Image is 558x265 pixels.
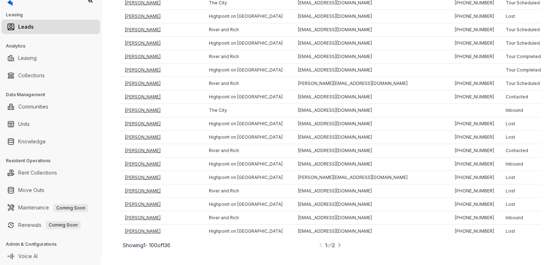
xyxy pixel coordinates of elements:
td: [PHONE_NUMBER] [449,225,500,238]
img: RightArrowIcon [337,241,342,249]
td: [PERSON_NAME] [119,211,203,225]
td: Highpoint on [GEOGRAPHIC_DATA] [203,158,292,171]
a: RenewalsComing Soon [18,218,81,232]
td: [PHONE_NUMBER] [449,10,500,23]
td: [EMAIL_ADDRESS][DOMAIN_NAME] [292,117,449,131]
td: [PERSON_NAME] [119,64,203,77]
a: Rent Collections [18,166,57,180]
td: [PHONE_NUMBER] [449,23,500,37]
td: [EMAIL_ADDRESS][DOMAIN_NAME] [292,225,449,238]
td: Highpoint on [GEOGRAPHIC_DATA] [203,131,292,144]
a: Leads [18,20,34,34]
td: [PHONE_NUMBER] [449,211,500,225]
td: Highpoint on [GEOGRAPHIC_DATA] [203,37,292,50]
td: [PERSON_NAME] [119,10,203,23]
td: [EMAIL_ADDRESS][DOMAIN_NAME] [292,184,449,198]
li: Units [1,117,100,131]
td: River and Rich [203,77,292,90]
td: The City [203,104,292,117]
span: of [327,242,332,248]
td: [PHONE_NUMBER] [449,198,500,211]
td: Highpoint on [GEOGRAPHIC_DATA] [203,171,292,184]
td: River and Rich [203,50,292,64]
td: [PERSON_NAME] [119,225,203,238]
li: Renewals [1,218,100,232]
td: [PHONE_NUMBER] [449,171,500,184]
li: Move Outs [1,183,100,197]
div: Showing 1 - 100 of 136 [123,241,318,249]
td: [EMAIL_ADDRESS][DOMAIN_NAME] [292,104,449,117]
td: [EMAIL_ADDRESS][DOMAIN_NAME] [292,64,449,77]
td: River and Rich [203,144,292,158]
td: Highpoint on [GEOGRAPHIC_DATA] [203,90,292,104]
td: [PHONE_NUMBER] [449,90,500,104]
td: [PHONE_NUMBER] [449,144,500,158]
td: [PERSON_NAME] [119,171,203,184]
li: Collections [1,68,100,83]
td: [PERSON_NAME] [119,117,203,131]
td: [PHONE_NUMBER] [449,131,500,144]
td: Highpoint on [GEOGRAPHIC_DATA] [203,10,292,23]
td: [PERSON_NAME] [119,37,203,50]
h3: Admin & Configurations [6,241,101,248]
td: Highpoint on [GEOGRAPHIC_DATA] [203,198,292,211]
td: [PERSON_NAME][EMAIL_ADDRESS][DOMAIN_NAME] [292,77,449,90]
td: Highpoint on [GEOGRAPHIC_DATA] [203,225,292,238]
li: Voice AI [1,249,100,264]
td: [PERSON_NAME] [119,77,203,90]
a: Move Outs [18,183,44,197]
td: [PERSON_NAME] [119,50,203,64]
h3: Leasing [6,12,101,18]
td: [PHONE_NUMBER] [449,184,500,198]
td: [EMAIL_ADDRESS][DOMAIN_NAME] [292,211,449,225]
td: [PERSON_NAME] [119,104,203,117]
span: Coming Soon [46,221,81,229]
a: Knowledge [18,134,46,149]
td: [EMAIL_ADDRESS][DOMAIN_NAME] [292,50,449,64]
td: [PERSON_NAME] [119,144,203,158]
td: [EMAIL_ADDRESS][DOMAIN_NAME] [292,198,449,211]
td: [PERSON_NAME] [119,158,203,171]
td: [PERSON_NAME] [119,198,203,211]
td: [PHONE_NUMBER] [449,37,500,50]
td: [PERSON_NAME] [119,23,203,37]
li: Leads [1,20,100,34]
td: Highpoint on [GEOGRAPHIC_DATA] [203,117,292,131]
td: [PHONE_NUMBER] [449,117,500,131]
h3: Resident Operations [6,158,101,164]
a: Leasing [18,51,37,65]
td: [EMAIL_ADDRESS][DOMAIN_NAME] [292,144,449,158]
a: Units [18,117,30,131]
a: Communities [18,99,48,114]
td: [PERSON_NAME] [119,131,203,144]
li: Knowledge [1,134,100,149]
li: Rent Collections [1,166,100,180]
td: River and Rich [203,184,292,198]
li: Leasing [1,51,100,65]
td: [PHONE_NUMBER] [449,50,500,64]
span: Coming Soon [53,204,88,212]
td: [EMAIL_ADDRESS][DOMAIN_NAME] [292,90,449,104]
td: [EMAIL_ADDRESS][DOMAIN_NAME] [292,37,449,50]
td: River and Rich [203,23,292,37]
td: [PERSON_NAME][EMAIL_ADDRESS][DOMAIN_NAME] [292,171,449,184]
td: Highpoint on [GEOGRAPHIC_DATA] [203,64,292,77]
h3: Data Management [6,91,101,98]
li: Maintenance [1,200,100,215]
li: Communities [1,99,100,114]
td: [PHONE_NUMBER] [449,158,500,171]
td: [EMAIL_ADDRESS][DOMAIN_NAME] [292,131,449,144]
td: [PERSON_NAME] [119,184,203,198]
td: [PERSON_NAME] [119,90,203,104]
a: Collections [18,68,45,83]
td: [EMAIL_ADDRESS][DOMAIN_NAME] [292,23,449,37]
span: 1 2 [325,241,335,249]
td: [EMAIL_ADDRESS][DOMAIN_NAME] [292,158,449,171]
td: [PHONE_NUMBER] [449,77,500,90]
img: LeftArrowIcon [318,241,323,249]
h3: Analytics [6,43,101,49]
td: River and Rich [203,211,292,225]
a: Voice AI [18,249,38,264]
td: [EMAIL_ADDRESS][DOMAIN_NAME] [292,10,449,23]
